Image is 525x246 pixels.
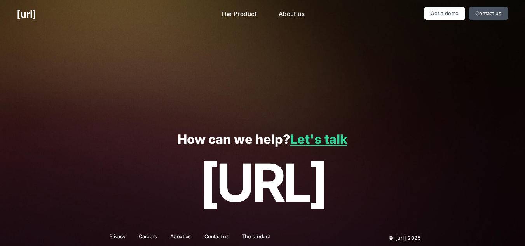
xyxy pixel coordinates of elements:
a: Let's talk [290,132,347,147]
a: Get a demo [424,7,466,20]
a: Privacy [104,233,130,243]
a: Careers [134,233,162,243]
p: [URL] [17,154,508,213]
a: About us [165,233,196,243]
a: Contact us [199,233,234,243]
a: Contact us [469,7,508,20]
p: How can we help? [17,133,508,147]
p: © [URL] 2025 [342,233,421,243]
a: The product [237,233,275,243]
a: [URL] [17,7,36,22]
a: The Product [214,7,263,22]
a: About us [272,7,311,22]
